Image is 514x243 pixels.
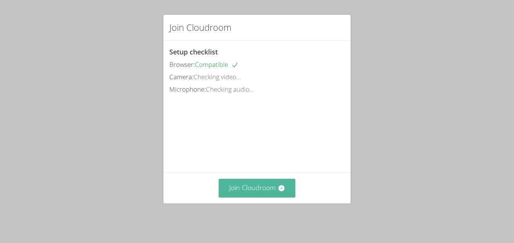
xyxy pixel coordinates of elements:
span: Checking audio... [206,85,254,94]
h2: Join Cloudroom [169,21,231,34]
span: Checking video... [193,72,241,81]
span: Compatible [195,60,239,69]
span: Camera: [169,72,193,81]
button: Join Cloudroom [219,179,296,197]
span: Microphone: [169,85,206,94]
span: Setup checklist [169,47,218,56]
span: Browser: [169,60,195,69]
